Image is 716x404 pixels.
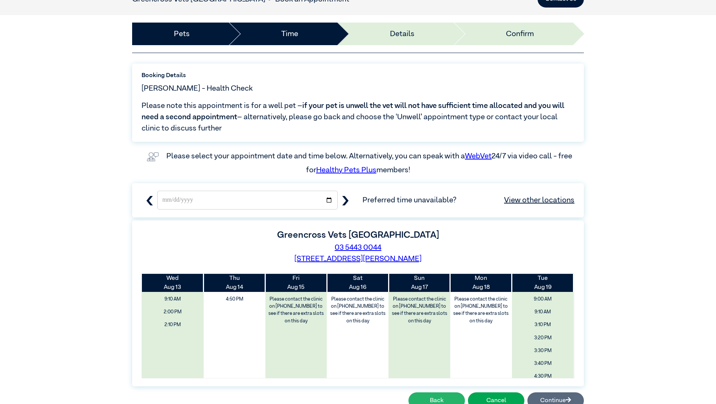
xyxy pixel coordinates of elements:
[277,231,439,240] label: Greencross Vets [GEOGRAPHIC_DATA]
[316,166,376,174] a: Healthy Pets Plus
[389,294,449,327] label: Please contact the clinic on [PHONE_NUMBER] to see if there are extra slots on this day
[204,274,265,292] th: Aug 14
[145,319,201,330] span: 2:10 PM
[450,274,512,292] th: Aug 18
[281,28,298,39] a: Time
[515,358,571,369] span: 3:40 PM
[515,319,571,330] span: 3:10 PM
[142,274,204,292] th: Aug 13
[144,149,162,164] img: vet
[265,274,327,292] th: Aug 15
[515,371,571,382] span: 4:30 PM
[142,100,574,134] span: Please note this appointment is for a well pet – – alternatively, please go back and choose the ‘...
[515,345,571,356] span: 3:30 PM
[512,274,574,292] th: Aug 19
[174,28,190,39] a: Pets
[515,307,571,317] span: 9:10 AM
[142,71,574,80] label: Booking Details
[388,274,450,292] th: Aug 17
[328,294,388,327] label: Please contact the clinic on [PHONE_NUMBER] to see if there are extra slots on this day
[166,152,574,173] label: Please select your appointment date and time below. Alternatively, you can speak with a 24/7 via ...
[294,255,422,263] a: [STREET_ADDRESS][PERSON_NAME]
[335,244,381,251] a: 03 5443 0044
[327,274,388,292] th: Aug 16
[504,194,574,206] a: View other locations
[145,307,201,317] span: 2:00 PM
[465,152,492,160] a: WebVet
[451,294,511,327] label: Please contact the clinic on [PHONE_NUMBER] to see if there are extra slots on this day
[515,294,571,305] span: 9:00 AM
[363,194,574,206] span: Preferred time unavailable?
[142,83,253,94] span: [PERSON_NAME] - Health Check
[145,294,201,305] span: 9:10 AM
[206,294,263,305] span: 4:50 PM
[515,333,571,343] span: 3:20 PM
[266,294,326,327] label: Please contact the clinic on [PHONE_NUMBER] to see if there are extra slots on this day
[142,102,564,121] span: if your pet is unwell the vet will not have sufficient time allocated and you will need a second ...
